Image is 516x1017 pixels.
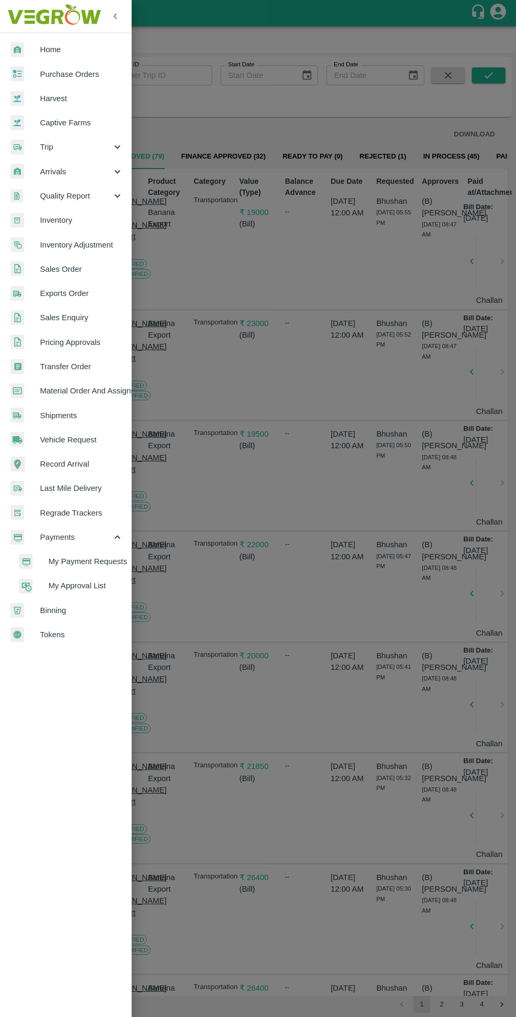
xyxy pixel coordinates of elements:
span: Record Arrival [40,458,123,470]
img: whInventory [11,213,24,228]
span: Captive Farms [40,117,123,129]
img: whArrival [11,42,24,57]
img: harvest [11,115,24,131]
img: whTracker [11,505,24,520]
span: Vehicle Request [40,434,123,446]
img: harvest [11,91,24,106]
span: Sales Enquiry [40,312,123,323]
span: Regrade Trackers [40,507,123,519]
img: delivery [11,140,24,155]
span: Harvest [40,93,123,104]
span: Arrivals [40,166,112,177]
span: Material Order And Assignment [40,385,123,397]
span: Binning [40,605,123,616]
span: My Approval List [48,580,123,591]
span: Sales Order [40,263,123,275]
img: qualityReport [11,190,23,203]
span: Inventory Adjustment [40,239,123,251]
img: approval [19,578,33,594]
img: shipments [11,286,24,301]
span: Transfer Order [40,361,123,372]
span: Payments [40,531,112,543]
img: whArrival [11,164,24,179]
span: My Payment Requests [48,556,123,567]
img: centralMaterial [11,383,24,399]
img: recordArrival [11,457,25,471]
span: Shipments [40,410,123,421]
img: whTransfer [11,359,24,374]
img: shipments [11,408,24,423]
img: bin [11,603,24,618]
span: Inventory [40,214,123,226]
img: payment [11,530,24,545]
img: vehicle [11,432,24,447]
img: sales [11,334,24,350]
img: tokens [11,627,24,643]
span: Last Mile Delivery [40,482,123,494]
img: payment [19,554,33,569]
span: Pricing Approvals [40,337,123,348]
a: approvalMy Approval List [8,574,132,598]
img: reciept [11,66,24,82]
span: Quality Report [40,190,112,202]
span: Tokens [40,629,123,640]
span: Purchase Orders [40,68,123,80]
a: paymentMy Payment Requests [8,549,132,574]
img: sales [11,310,24,325]
span: Home [40,44,123,55]
span: Exports Order [40,288,123,299]
span: Trip [40,141,112,153]
img: delivery [11,481,24,496]
img: sales [11,261,24,277]
img: inventory [11,237,24,252]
